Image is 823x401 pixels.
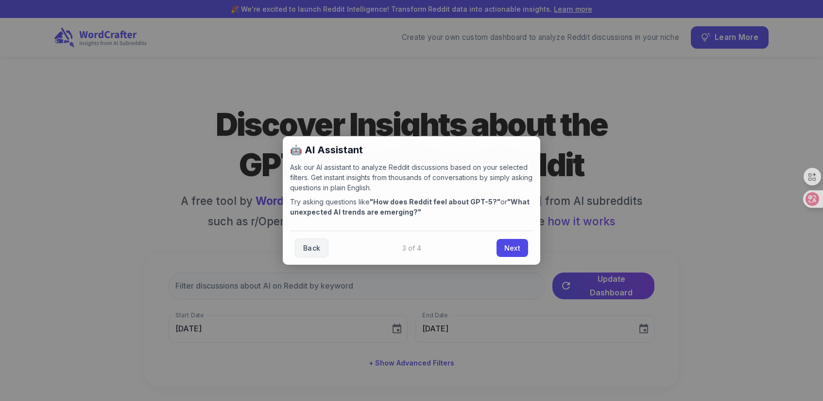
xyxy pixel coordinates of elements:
[370,198,500,206] strong: "How does Reddit feel about GPT-5?"
[290,197,533,217] p: Try asking questions like or
[290,162,533,193] p: Ask our AI assistant to analyze Reddit discussions based on your selected filters. Get instant in...
[295,238,328,257] a: Back
[497,239,528,257] a: Next
[290,144,533,156] h2: 🤖 AI Assistant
